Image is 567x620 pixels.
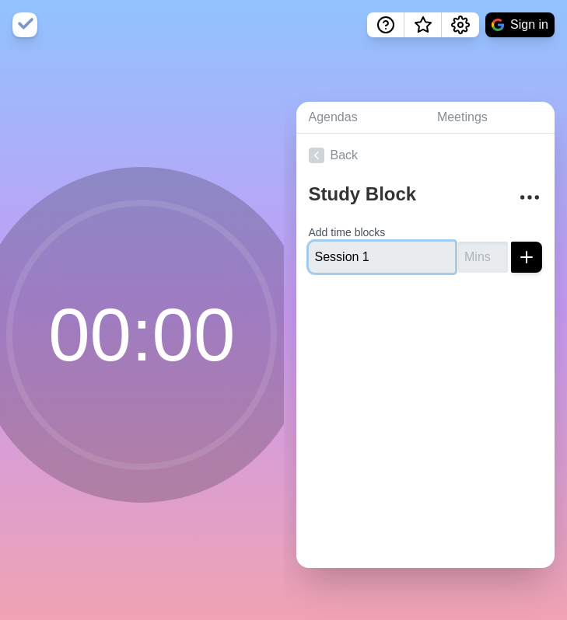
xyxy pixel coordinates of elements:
button: Settings [442,12,479,37]
button: More [514,182,545,213]
input: Mins [458,242,508,273]
button: What’s new [404,12,442,37]
a: Meetings [425,102,555,134]
label: Add time blocks [309,226,386,239]
button: Sign in [485,12,555,37]
a: Back [296,134,555,177]
img: google logo [492,19,504,31]
button: Help [367,12,404,37]
img: timeblocks logo [12,12,37,37]
a: Agendas [296,102,425,134]
input: Name [309,242,456,273]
